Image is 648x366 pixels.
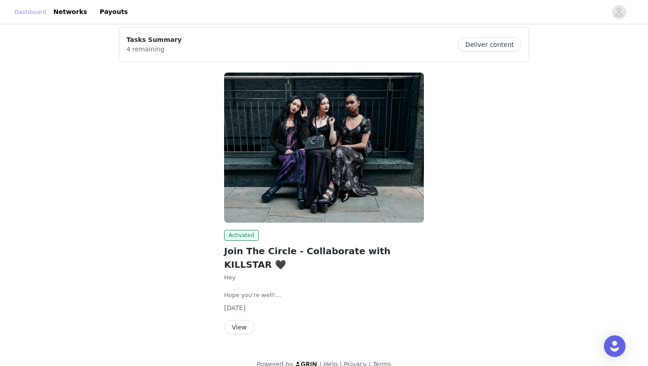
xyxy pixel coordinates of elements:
[458,37,522,52] button: Deliver content
[604,335,625,357] div: Open Intercom Messenger
[224,244,424,271] h2: Join The Circle - Collaborate with KILLSTAR 🖤
[224,273,424,282] p: Hey
[126,45,182,54] p: 4 remaining
[224,320,254,334] button: View
[126,35,182,45] p: Tasks Summary
[48,2,93,22] a: Networks
[224,230,259,241] span: Activated
[224,73,424,223] img: KILLSTAR - US
[615,5,623,19] div: avatar
[224,324,254,331] a: View
[14,8,46,17] a: Dashboard
[224,304,245,311] span: [DATE]
[224,291,424,300] p: Hope you're well!
[94,2,134,22] a: Payouts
